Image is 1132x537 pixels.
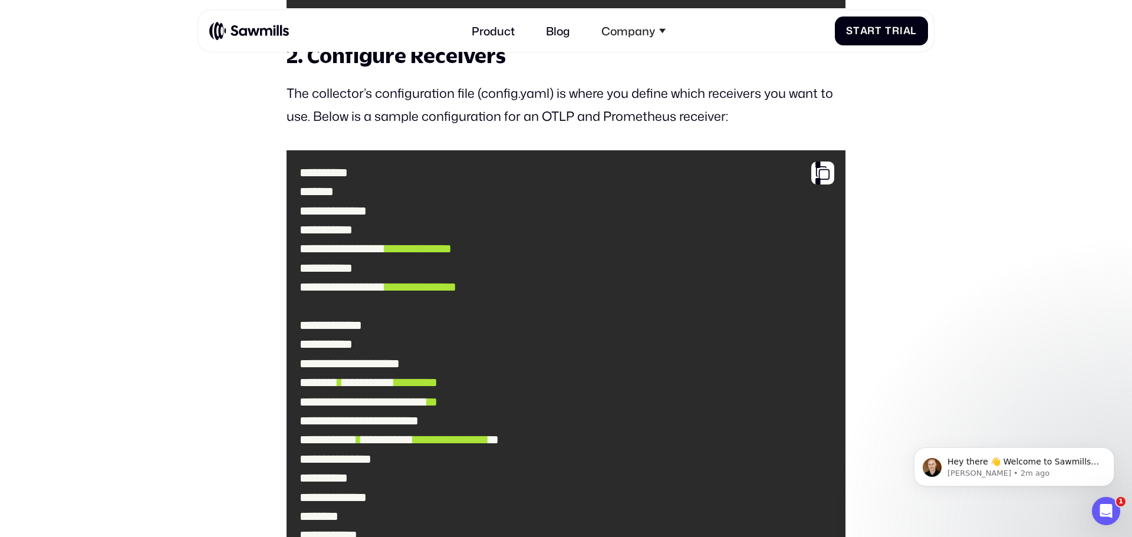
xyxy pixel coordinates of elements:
[910,25,917,37] span: l
[463,15,524,46] a: Product
[593,15,674,46] div: Company
[835,17,929,45] a: StartTrial
[892,25,900,37] span: r
[287,43,506,67] strong: 2. Configure Receivers
[601,24,655,38] div: Company
[885,25,892,37] span: T
[860,25,868,37] span: a
[846,25,853,37] span: S
[867,25,875,37] span: r
[900,25,903,37] span: i
[287,82,845,128] p: The collector’s configuration file (config.yaml) is where you define which receivers you want to ...
[538,15,579,46] a: Blog
[896,423,1132,505] iframe: Intercom notifications message
[1092,497,1120,525] iframe: Intercom live chat
[903,25,911,37] span: a
[1116,497,1126,506] span: 1
[853,25,860,37] span: t
[875,25,882,37] span: t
